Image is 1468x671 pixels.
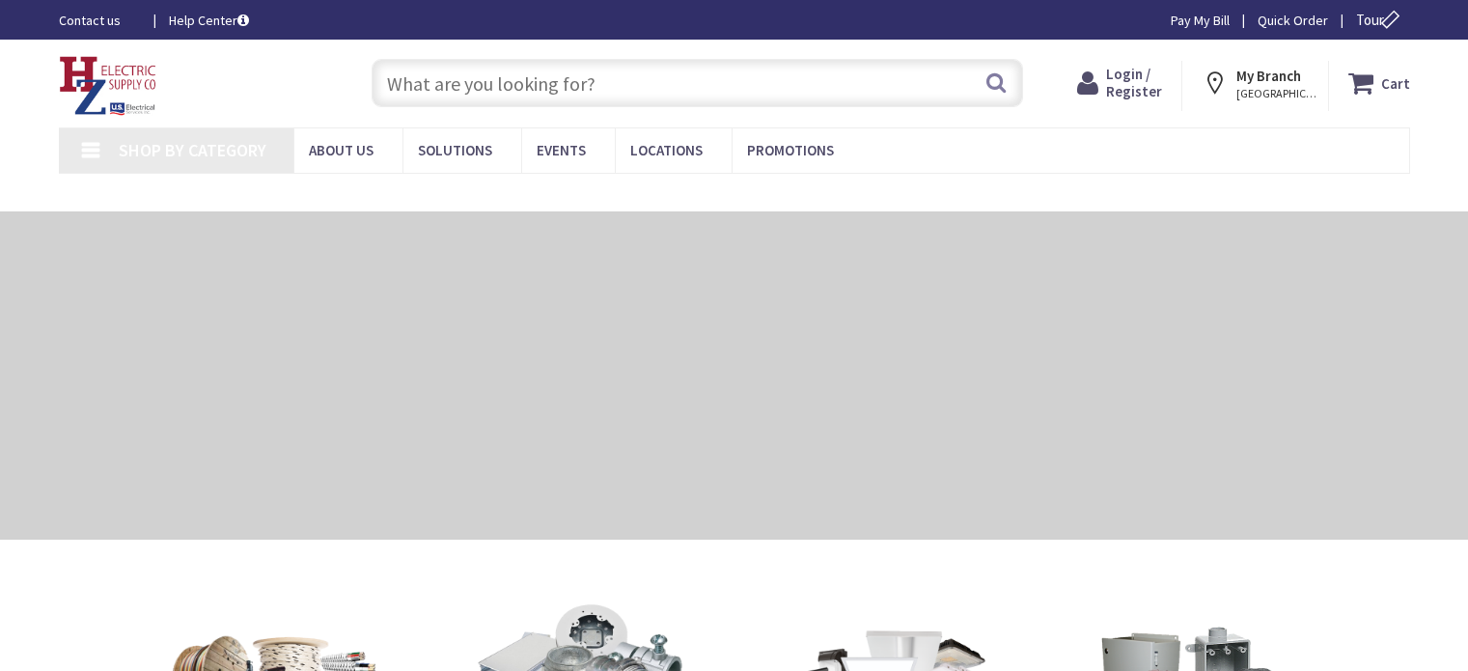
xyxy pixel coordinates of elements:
a: Quick Order [1258,11,1328,30]
span: About Us [309,141,374,159]
span: Solutions [418,141,492,159]
span: Tour [1356,11,1405,29]
strong: My Branch [1236,67,1301,85]
a: Pay My Bill [1171,11,1230,30]
span: Login / Register [1106,65,1162,100]
strong: Cart [1381,66,1410,100]
img: HZ Electric Supply [59,56,157,116]
span: Promotions [747,141,834,159]
span: Events [537,141,586,159]
a: Contact us [59,11,138,30]
div: My Branch [GEOGRAPHIC_DATA], [GEOGRAPHIC_DATA] [1202,66,1310,100]
a: Help Center [169,11,249,30]
span: Shop By Category [119,139,266,161]
input: What are you looking for? [372,59,1023,107]
a: Cart [1348,66,1410,100]
span: Locations [630,141,703,159]
a: Login / Register [1077,66,1162,100]
span: [GEOGRAPHIC_DATA], [GEOGRAPHIC_DATA] [1236,86,1318,101]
